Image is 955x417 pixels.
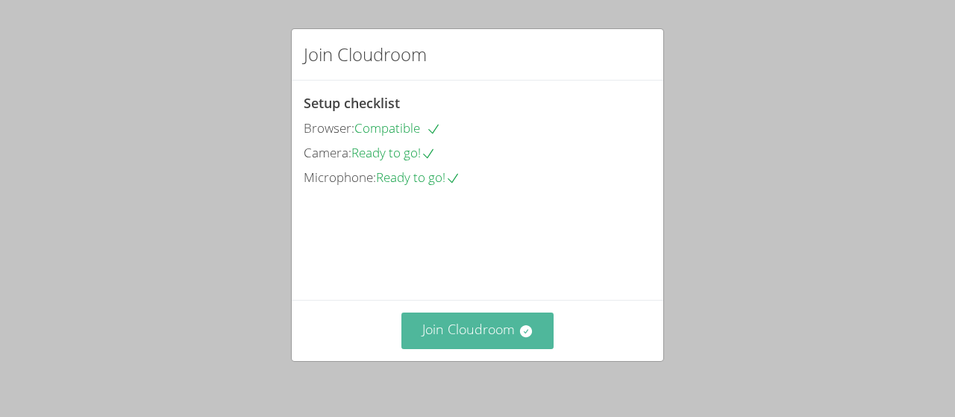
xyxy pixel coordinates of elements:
[354,119,441,137] span: Compatible
[304,169,376,186] span: Microphone:
[304,119,354,137] span: Browser:
[304,94,400,112] span: Setup checklist
[376,169,460,186] span: Ready to go!
[351,144,436,161] span: Ready to go!
[401,313,554,349] button: Join Cloudroom
[304,41,427,68] h2: Join Cloudroom
[304,144,351,161] span: Camera:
